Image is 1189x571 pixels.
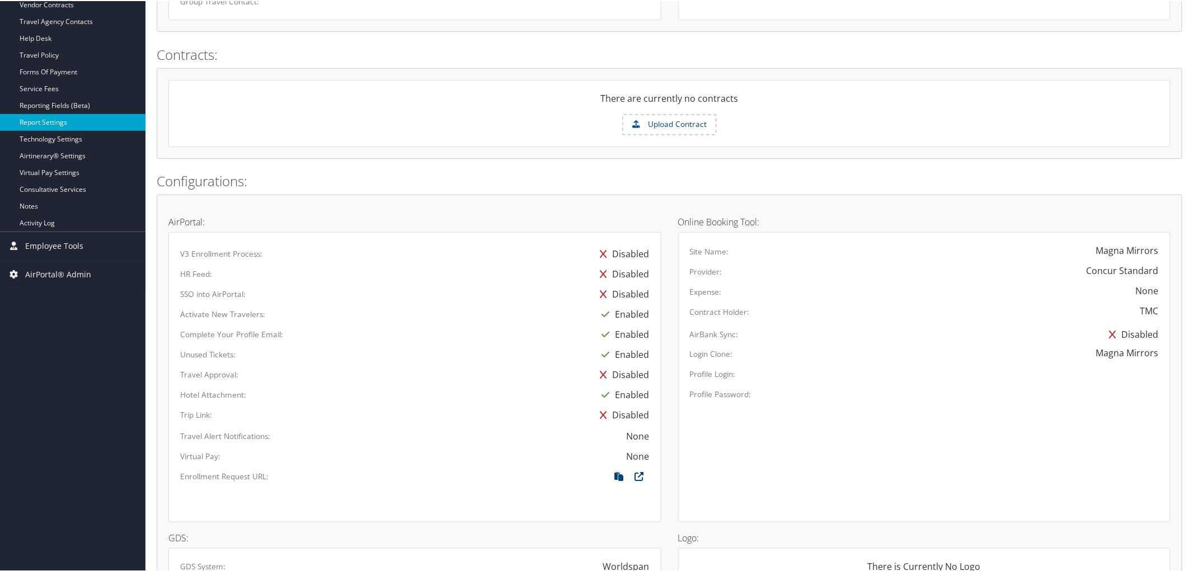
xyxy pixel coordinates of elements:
[596,343,650,364] div: Enabled
[595,263,650,283] div: Disabled
[596,384,650,404] div: Enabled
[595,283,650,303] div: Disabled
[595,243,650,263] div: Disabled
[595,404,650,424] div: Disabled
[1136,283,1159,296] div: None
[690,347,733,358] label: Login Clone:
[157,44,1182,63] h2: Contracts:
[627,428,650,442] div: None
[1140,303,1159,317] div: TMC
[180,287,246,299] label: SSO into AirPortal:
[168,532,661,541] h4: GDS:
[180,368,238,379] label: Travel Approval:
[180,247,262,258] label: V3 Enrollment Process:
[180,430,270,441] label: Travel Alert Notifications:
[596,303,650,323] div: Enabled
[1087,263,1159,276] div: Concur Standard
[180,388,246,399] label: Hotel Attachment:
[690,367,736,379] label: Profile Login:
[623,114,716,133] label: Upload Contract
[169,91,1170,113] div: There are currently no contracts
[690,265,722,276] label: Provider:
[180,308,265,319] label: Activate New Travelers:
[168,216,661,225] h4: AirPortal:
[180,267,212,279] label: HR Feed:
[157,171,1182,190] h2: Configurations:
[690,305,750,317] label: Contract Holder:
[1096,243,1159,256] div: Magna Mirrors
[690,388,751,399] label: Profile Password:
[180,560,225,571] label: GDS System:
[1104,323,1159,343] div: Disabled
[627,449,650,462] div: None
[180,470,269,481] label: Enrollment Request URL:
[25,259,91,287] span: AirPortal® Admin
[180,328,283,339] label: Complete Your Profile Email:
[690,328,739,339] label: AirBank Sync:
[180,450,220,461] label: Virtual Pay:
[690,245,729,256] label: Site Name:
[1096,345,1159,358] div: Magna Mirrors
[595,364,650,384] div: Disabled
[180,408,212,419] label: Trip Link:
[25,231,83,259] span: Employee Tools
[180,348,236,359] label: Unused Tickets:
[690,285,722,296] label: Expense:
[678,216,1171,225] h4: Online Booking Tool:
[678,532,1171,541] h4: Logo:
[596,323,650,343] div: Enabled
